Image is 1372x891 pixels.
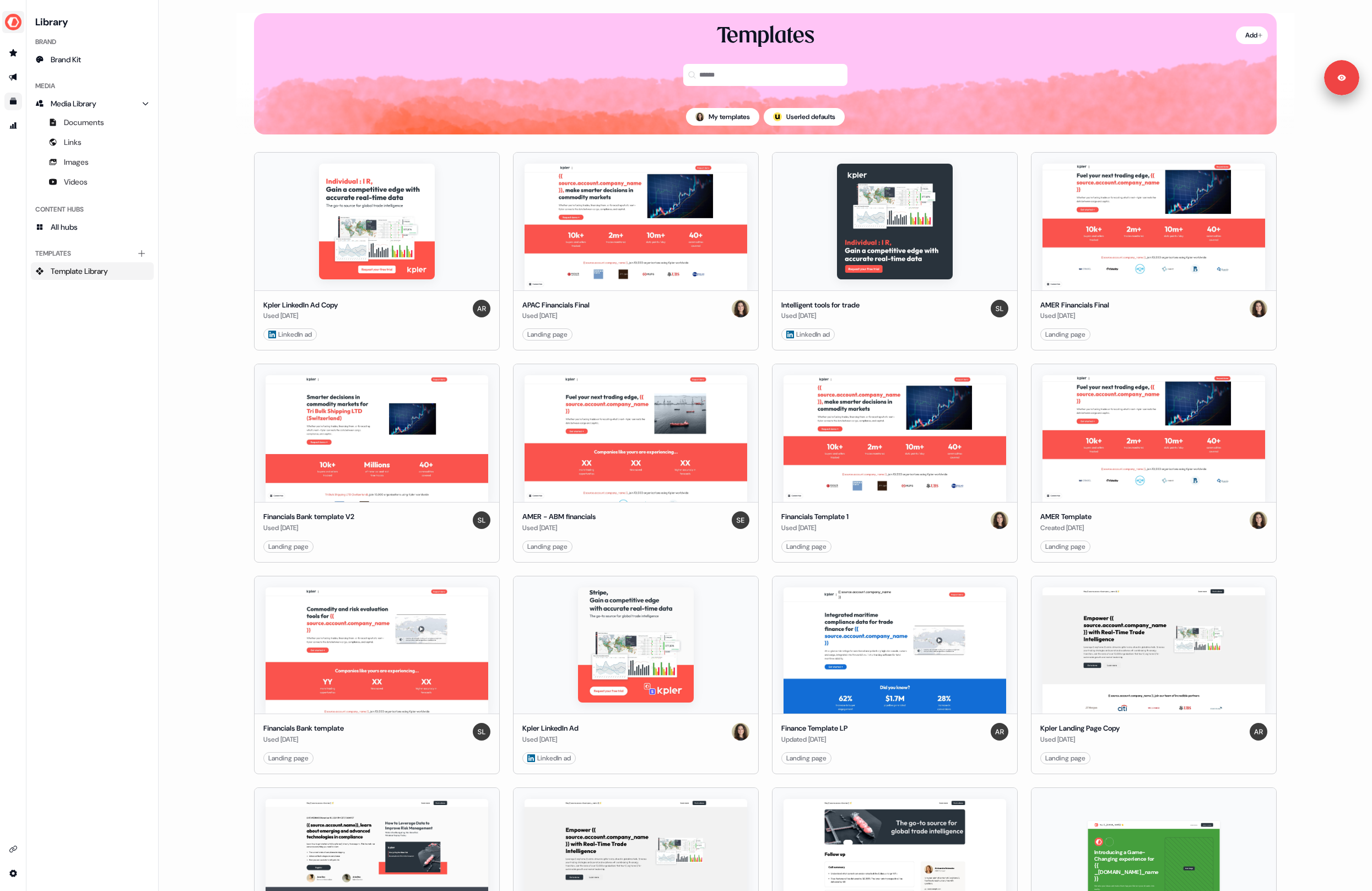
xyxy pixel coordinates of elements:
[4,93,22,110] a: Go to templates
[522,734,579,745] div: Used [DATE]
[1250,300,1267,317] img: Alexandra
[717,22,814,51] div: Templates
[64,137,82,148] span: Links
[268,329,312,340] div: LinkedIn ad
[64,176,88,187] span: Videos
[781,300,860,311] div: Intelligent tools for trade
[31,262,154,280] a: Template Library
[784,587,1006,714] img: Finance Template LP
[1045,329,1085,340] div: Landing page
[527,329,568,340] div: Landing page
[513,364,759,562] button: AMER - ABM financialsAMER - ABM financialsUsed [DATE]SabastianLanding page
[513,576,759,774] button: Kpler LinkedIn AdKpler LinkedIn AdUsed [DATE]Alexandra LinkedIn ad
[1040,734,1120,745] div: Used [DATE]
[473,300,490,317] img: Aleksandra
[473,511,490,529] img: Shi Jia
[1236,26,1268,44] button: Add
[732,511,749,529] img: Sabastian
[473,723,490,741] img: Shi Jia
[772,576,1018,774] button: Finance Template LPFinance Template LPUpdated [DATE]AleksandraLanding page
[4,44,22,62] a: Go to prospects
[784,375,1006,502] img: Financials Template 1
[51,222,78,233] span: All hubs
[263,300,338,311] div: Kpler LinkedIn Ad Copy
[263,511,354,522] div: Financials Bank template V2
[522,522,596,533] div: Used [DATE]
[31,218,154,236] a: All hubs
[522,511,596,522] div: AMER - ABM financials
[991,300,1008,317] img: Shi Jia
[254,364,500,562] button: Financials Bank template V2Financials Bank template V2Used [DATE]Shi JiaLanding page
[64,117,104,128] span: Documents
[51,266,108,277] span: Template Library
[527,541,568,552] div: Landing page
[1031,576,1277,774] button: Kpler Landing Page CopyKpler Landing Page CopyUsed [DATE]AleksandraLanding page
[1250,723,1267,741] img: Aleksandra
[781,511,849,522] div: Financials Template 1
[578,587,694,703] img: Kpler LinkedIn Ad
[1040,511,1092,522] div: AMER Template
[786,753,827,764] div: Landing page
[781,310,860,321] div: Used [DATE]
[4,117,22,134] a: Go to attribution
[51,98,96,109] span: Media Library
[522,723,579,734] div: Kpler LinkedIn Ad
[31,153,154,171] a: Images
[781,723,847,734] div: Finance Template LP
[525,164,747,290] img: APAC Financials Final
[527,753,571,764] div: LinkedIn ad
[695,112,704,121] img: Alexandra
[263,723,344,734] div: Financials Bank template
[1040,723,1120,734] div: Kpler Landing Page Copy
[1031,364,1277,562] button: AMER TemplateAMER TemplateCreated [DATE]AlexandraLanding page
[254,576,500,774] button: Financials Bank templateFinancials Bank templateUsed [DATE]Shi JiaLanding page
[991,723,1008,741] img: Aleksandra
[31,245,154,262] div: Templates
[31,133,154,151] a: Links
[1045,753,1085,764] div: Landing page
[513,152,759,350] button: APAC Financials FinalAPAC Financials FinalUsed [DATE]AlexandraLanding page
[772,364,1018,562] button: Financials Template 1Financials Template 1Used [DATE]AlexandraLanding page
[4,840,22,858] a: Go to integrations
[64,156,89,168] span: Images
[732,300,749,317] img: Alexandra
[31,51,154,68] a: Brand Kit
[4,865,22,882] a: Go to integrations
[1250,511,1267,529] img: Alexandra
[522,310,590,321] div: Used [DATE]
[1042,587,1265,714] img: Kpler Landing Page Copy
[31,95,154,112] a: Media Library
[1040,310,1109,321] div: Used [DATE]
[1040,522,1092,533] div: Created [DATE]
[31,33,154,51] div: Brand
[254,152,500,350] button: Kpler LinkedIn Ad CopyKpler LinkedIn Ad CopyUsed [DATE]Aleksandra LinkedIn ad
[732,723,749,741] img: Alexandra
[686,108,759,126] button: My templates
[781,734,847,745] div: Updated [DATE]
[319,164,435,279] img: Kpler LinkedIn Ad Copy
[31,173,154,191] a: Videos
[1042,164,1265,290] img: AMER Financials Final
[1042,375,1265,502] img: AMER Template
[764,108,845,126] button: userled logo;Userled defaults
[991,511,1008,529] img: Alexandra
[522,300,590,311] div: APAC Financials Final
[31,114,154,131] a: Documents
[268,753,309,764] div: Landing page
[772,152,1018,350] button: Intelligent tools for tradeIntelligent tools for tradeUsed [DATE]Shi Jia LinkedIn ad
[786,329,830,340] div: LinkedIn ad
[263,734,344,745] div: Used [DATE]
[773,112,782,121] div: ;
[268,541,309,552] div: Landing page
[781,522,849,533] div: Used [DATE]
[1040,300,1109,311] div: AMER Financials Final
[263,522,354,533] div: Used [DATE]
[266,587,488,714] img: Financials Bank template
[263,310,338,321] div: Used [DATE]
[1045,541,1085,552] div: Landing page
[786,541,827,552] div: Landing page
[1031,152,1277,350] button: AMER Financials FinalAMER Financials FinalUsed [DATE]AlexandraLanding page
[31,13,154,29] h3: Library
[31,77,154,95] div: Media
[51,54,81,65] span: Brand Kit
